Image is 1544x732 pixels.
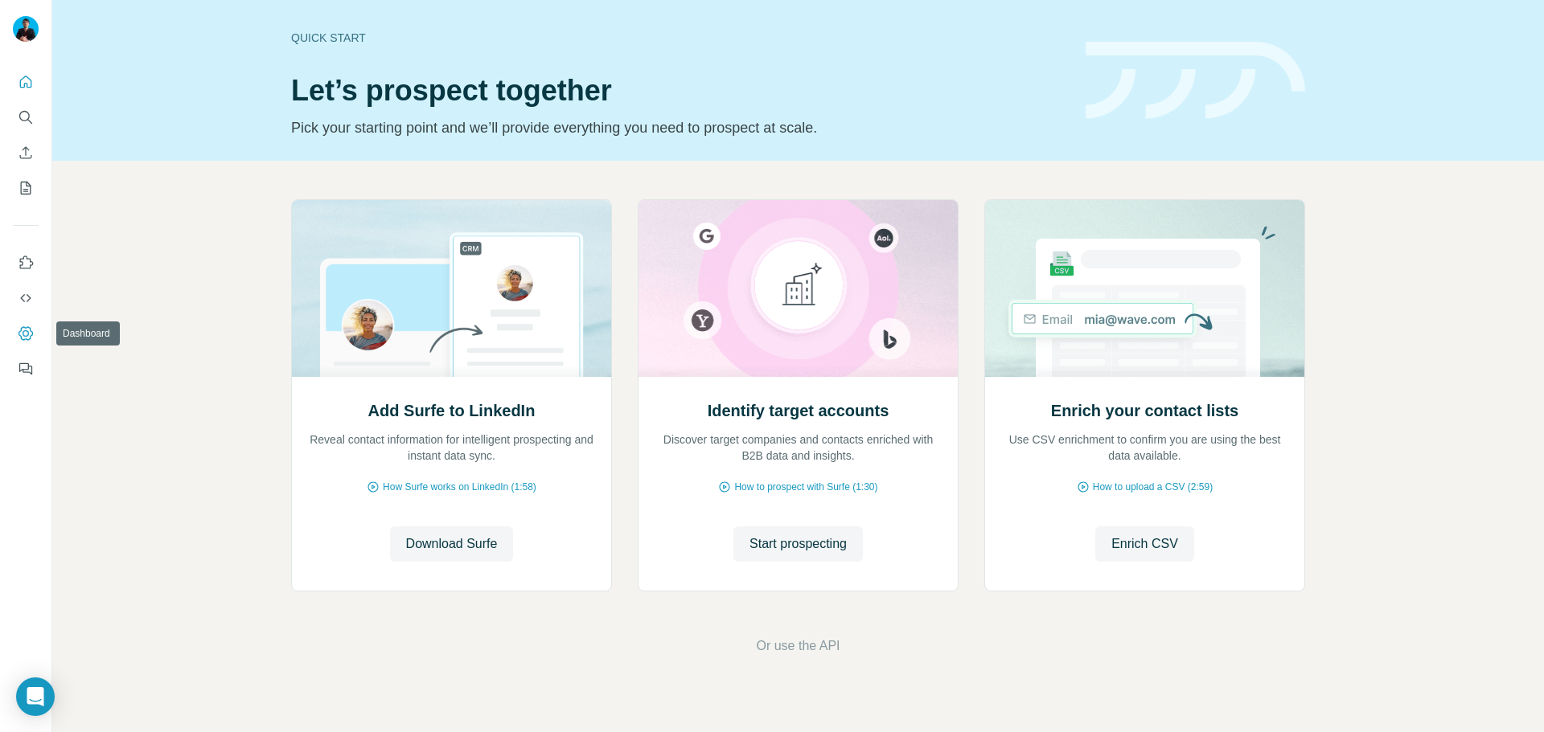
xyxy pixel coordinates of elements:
p: Discover target companies and contacts enriched with B2B data and insights. [655,431,942,464]
img: Avatar [13,16,39,42]
span: Download Surfe [406,534,498,554]
p: Reveal contact information for intelligent prospecting and instant data sync. [308,431,595,464]
p: Pick your starting point and we’ll provide everything you need to prospect at scale. [291,117,1066,139]
img: Add Surfe to LinkedIn [291,200,612,377]
button: Use Surfe on LinkedIn [13,248,39,277]
img: banner [1086,42,1305,120]
button: Download Surfe [390,526,514,562]
button: My lists [13,174,39,202]
span: Enrich CSV [1111,534,1178,554]
span: Start prospecting [749,534,847,554]
span: How to upload a CSV (2:59) [1093,480,1213,494]
button: Start prospecting [733,526,863,562]
h2: Add Surfe to LinkedIn [368,399,536,422]
button: Quick start [13,67,39,96]
span: How to prospect with Surfe (1:30) [734,480,877,494]
button: Enrich CSV [13,138,39,167]
p: Use CSV enrichment to confirm you are using the best data available. [1001,431,1288,464]
div: Open Intercom Messenger [16,677,55,716]
img: Enrich your contact lists [984,200,1305,377]
button: Or use the API [756,636,840,656]
span: How Surfe works on LinkedIn (1:58) [383,480,536,494]
h2: Enrich your contact lists [1051,399,1238,422]
div: Quick start [291,30,1066,46]
h2: Identify target accounts [708,399,889,422]
button: Dashboard [13,319,39,348]
button: Feedback [13,354,39,383]
img: Identify target accounts [638,200,959,377]
button: Search [13,103,39,132]
h1: Let’s prospect together [291,75,1066,107]
button: Use Surfe API [13,284,39,313]
button: Enrich CSV [1095,526,1194,562]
